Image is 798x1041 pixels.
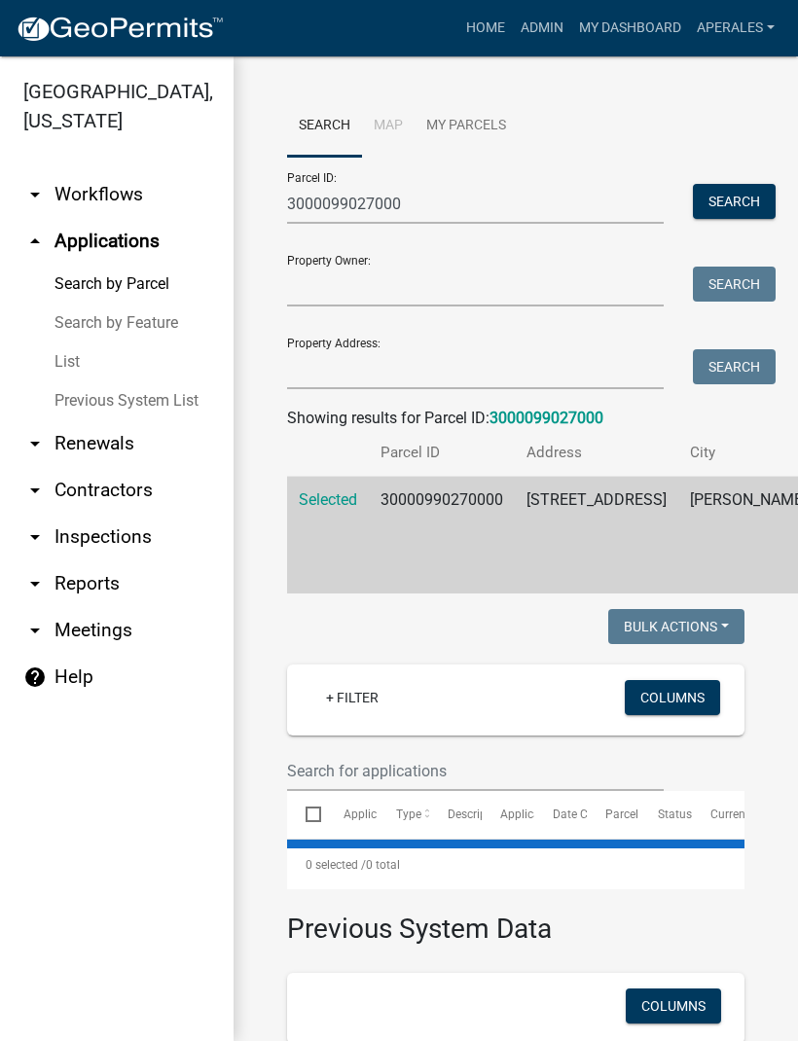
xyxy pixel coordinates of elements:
span: 0 selected / [306,858,366,872]
a: Search [287,95,362,158]
button: Bulk Actions [608,609,744,644]
a: My Parcels [415,95,518,158]
span: Status [658,808,692,821]
span: Date Created [553,808,621,821]
i: arrow_drop_up [23,230,47,253]
datatable-header-cell: Applicant [482,791,534,838]
a: 3000099027000 [490,409,603,427]
a: Home [458,10,513,47]
span: Application Number [344,808,450,821]
a: Selected [299,490,357,509]
i: help [23,665,47,689]
span: Description [448,808,507,821]
datatable-header-cell: Status [639,791,692,838]
span: Parcel ID [605,808,652,821]
i: arrow_drop_down [23,619,47,642]
h3: Previous System Data [287,889,744,950]
button: Search [693,267,776,302]
input: Search for applications [287,751,664,791]
datatable-header-cell: Current Activity [692,791,744,838]
datatable-header-cell: Type [377,791,429,838]
datatable-header-cell: Select [287,791,324,838]
a: Admin [513,10,571,47]
div: Showing results for Parcel ID: [287,407,744,430]
i: arrow_drop_down [23,525,47,549]
datatable-header-cell: Application Number [324,791,377,838]
th: Address [515,430,678,476]
span: Applicant [500,808,551,821]
span: Type [396,808,421,821]
button: Search [693,349,776,384]
datatable-header-cell: Parcel ID [587,791,639,838]
td: 30000990270000 [369,477,515,594]
datatable-header-cell: Description [429,791,482,838]
a: My Dashboard [571,10,689,47]
i: arrow_drop_down [23,479,47,502]
td: [STREET_ADDRESS] [515,477,678,594]
button: Columns [626,988,721,1023]
datatable-header-cell: Date Created [534,791,587,838]
span: Current Activity [710,808,791,821]
button: Search [693,184,776,219]
i: arrow_drop_down [23,572,47,595]
div: 0 total [287,841,744,889]
button: Columns [625,680,720,715]
a: + Filter [310,680,394,715]
a: aperales [689,10,782,47]
i: arrow_drop_down [23,432,47,455]
i: arrow_drop_down [23,183,47,206]
th: Parcel ID [369,430,515,476]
